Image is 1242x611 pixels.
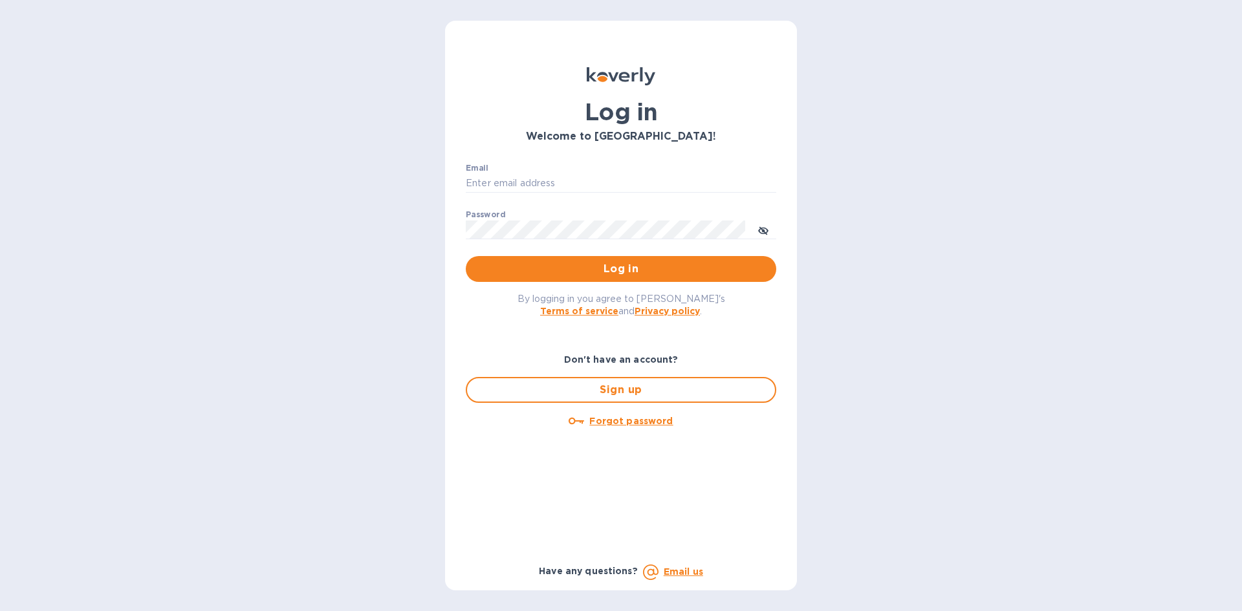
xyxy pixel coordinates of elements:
[466,164,488,172] label: Email
[466,211,505,219] label: Password
[750,217,776,242] button: toggle password visibility
[540,306,618,316] a: Terms of service
[587,67,655,85] img: Koverly
[564,354,679,365] b: Don't have an account?
[466,174,776,193] input: Enter email address
[477,382,765,398] span: Sign up
[476,261,766,277] span: Log in
[539,566,638,576] b: Have any questions?
[466,377,776,403] button: Sign up
[664,566,703,577] a: Email us
[466,256,776,282] button: Log in
[635,306,700,316] a: Privacy policy
[517,294,725,316] span: By logging in you agree to [PERSON_NAME]'s and .
[466,98,776,125] h1: Log in
[589,416,673,426] u: Forgot password
[466,131,776,143] h3: Welcome to [GEOGRAPHIC_DATA]!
